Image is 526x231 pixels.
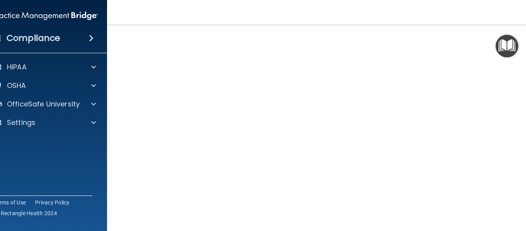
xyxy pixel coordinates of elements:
h4: Compliance [7,33,60,44]
p: OfficeSafe University [7,99,80,109]
p: Settings [7,118,35,127]
a: Privacy Policy [35,199,70,206]
button: Open Resource Center [496,35,518,57]
p: HIPAA [7,62,27,72]
p: OSHA [7,81,26,90]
